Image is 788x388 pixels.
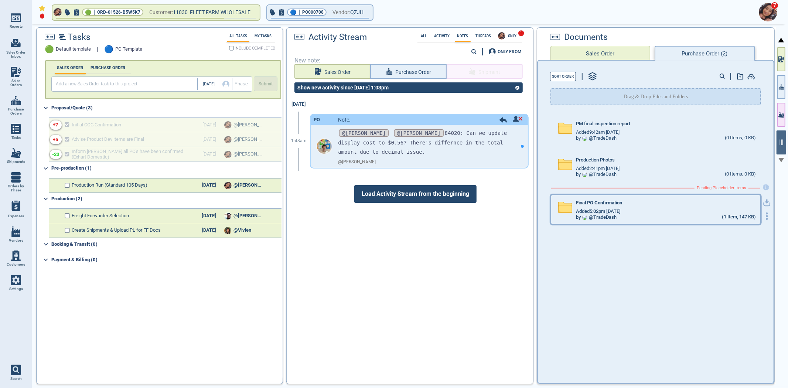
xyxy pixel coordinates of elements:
[338,117,350,123] span: Note:
[324,68,351,77] span: Sales Order
[224,212,232,219] img: Avatar
[10,377,22,381] span: Search
[332,8,350,17] span: Vendor:
[252,34,274,38] label: My Tasks
[11,136,21,140] span: Tasks
[53,78,198,90] input: Add a new Sales Order task to this project
[196,213,222,219] div: [DATE]
[290,10,296,15] span: 🔵
[308,33,367,42] span: Activity Stream
[498,32,505,40] img: Avatar
[576,215,617,220] div: by @ TradeDash
[294,57,526,64] span: New note:
[6,184,26,193] span: Orders by Phase
[338,160,376,165] span: @ [PERSON_NAME]
[97,8,140,16] span: ORD-01526-B5W5K7
[93,8,95,16] span: |
[53,137,58,143] div: +5
[54,8,62,16] img: Avatar
[52,238,282,250] div: Booking & Transit (0)
[518,30,524,36] span: 1
[233,213,263,219] span: @[PERSON_NAME]
[233,228,251,233] span: @Vivien
[40,13,44,19] img: diamond
[576,157,615,163] span: Production Photos
[550,46,650,61] button: Sales Order
[173,8,190,17] span: 11030
[576,172,617,177] div: by @ TradeDash
[455,34,471,38] label: Notes
[576,130,620,135] span: Added 9:42am [DATE]
[759,3,777,21] img: Avatar
[722,214,756,220] div: (1 Item, 147 KB)
[11,275,21,285] img: menu_icon
[294,85,392,91] div: Show new activity since [DATE] 1:03pm
[11,227,21,237] img: menu_icon
[52,152,59,157] div: -23
[68,33,91,42] span: Tasks
[59,34,66,40] img: timeline2
[72,213,129,219] span: Freight Forwarder Selection
[11,172,21,183] img: menu_icon
[506,34,519,38] span: ONLY
[747,74,755,79] img: add-document
[291,139,307,144] span: 1:48am
[105,45,114,54] span: 🔵
[52,193,282,205] div: Production (2)
[576,200,622,206] span: Final PO Confirmation
[72,228,161,233] span: Create Shipments & Upload PL for FF Docs
[224,227,232,234] img: Avatar
[395,68,431,77] span: Purchase Order
[432,34,452,38] label: Activity
[582,172,587,177] img: Avatar
[52,163,282,174] div: Pre-production (1)
[11,148,21,158] img: menu_icon
[576,209,621,214] span: Added 5:02pm [DATE]
[235,47,275,50] span: INCLUDE COMPLETED
[314,117,320,123] div: PO
[419,34,429,38] label: All
[564,33,608,42] span: Documents
[203,82,215,87] span: [DATE]
[89,65,128,70] label: PURCHASE ORDER
[338,129,516,157] p: 84020: Can we update display cost to $0.56? There's differnce in the total amount due to decimal ...
[513,116,523,122] img: unread icon
[725,135,756,141] div: (0 Items, 0 KB)
[498,50,522,54] div: ONLY FROM
[354,185,477,203] span: Load Activity Stream from the beginning
[8,214,24,218] span: Expenses
[9,238,23,243] span: Vendors
[302,8,324,16] span: PO000708
[116,47,143,52] span: PO Template
[655,46,755,61] button: Purchase Order (2)
[9,287,23,291] span: Settings
[737,73,744,80] img: add-document
[288,97,310,112] div: [DATE]
[370,64,446,79] button: Purchase Order
[52,5,260,20] button: Avatar🟢|ORD-01526-B5W5K7Customer:11030 FLEET FARM WHOLESALE
[233,183,263,188] span: @[PERSON_NAME]
[771,2,778,9] span: 7
[6,50,26,59] span: Sales Order Inbox
[52,254,282,266] div: Payment & Billing (0)
[624,93,688,101] p: Drag & Drop Files and Folders
[582,215,587,220] img: Avatar
[550,72,576,81] button: Sort Order
[697,186,746,191] span: Pending Placeholder Items
[11,13,21,23] img: menu_icon
[7,160,25,164] span: Shipments
[6,107,26,116] span: Purchase Orders
[7,262,25,267] span: Customers
[339,129,389,137] span: @[PERSON_NAME]
[196,228,222,233] div: [DATE]
[97,46,99,53] span: |
[576,166,620,171] span: Added 2:41pm [DATE]
[196,183,222,188] div: [DATE]
[6,79,26,87] span: Sales Orders
[474,34,494,38] label: Threads
[224,182,232,189] img: Avatar
[55,65,86,70] label: SALES ORDER
[576,121,630,127] span: PM final inspection report
[394,129,444,137] span: @[PERSON_NAME]
[85,10,91,15] span: 🟢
